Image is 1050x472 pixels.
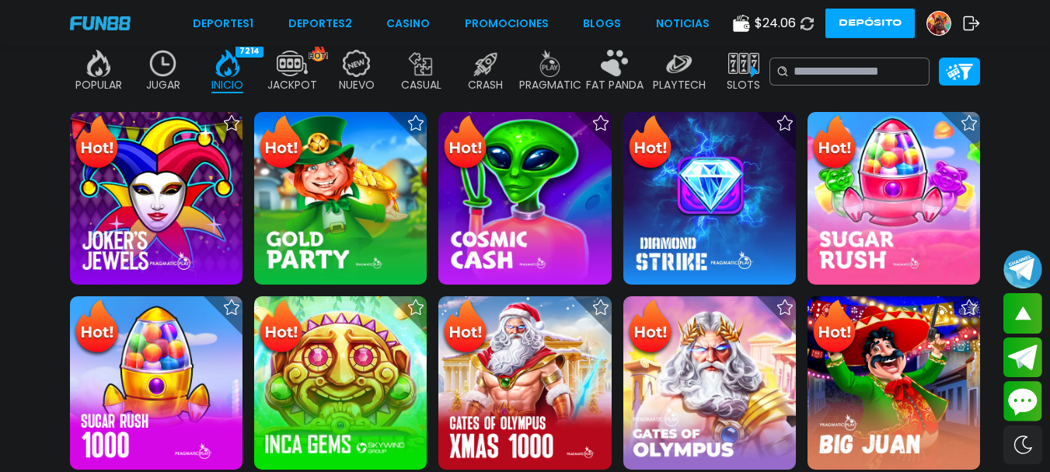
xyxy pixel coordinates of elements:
span: $ 24.06 [755,14,796,33]
img: new_off.webp [341,50,372,77]
a: Avatar [926,11,963,36]
img: Sugar Rush 1000 [70,296,242,469]
img: jackpot_off.webp [277,50,308,77]
a: Promociones [465,16,549,32]
img: Diamond Strike [623,112,796,285]
img: Company Logo [70,16,131,30]
img: Big Juan [808,296,980,469]
img: fat_panda_off.webp [599,50,630,77]
img: Hot [440,298,490,358]
img: Hot [809,298,860,358]
img: Joker's Jewels [70,112,242,285]
img: Hot [72,298,122,358]
img: casual_off.webp [406,50,437,77]
p: CASUAL [401,77,441,93]
a: NOTICIAS [656,16,710,32]
img: playtech_off.webp [664,50,695,77]
a: Deportes1 [193,16,253,32]
a: CASINO [386,16,430,32]
img: Hot [809,114,860,174]
img: home_active.webp [212,50,243,77]
a: BLOGS [583,16,621,32]
img: Gates of Olympus Xmas 1000 [438,296,611,469]
p: SLOTS [727,77,760,93]
button: Join telegram [1003,337,1042,378]
p: JACKPOT [267,77,317,93]
img: Cosmic Cash [438,112,611,285]
img: Gates of Olympus [623,296,796,469]
img: Platform Filter [946,64,973,80]
img: slots_off.webp [728,50,759,77]
img: Avatar [927,12,951,35]
img: Hot [625,114,675,174]
img: Hot [625,298,675,358]
p: CRASH [468,77,503,93]
p: FAT PANDA [586,77,644,93]
img: Inca Gems [254,296,427,469]
img: recent_off.webp [148,50,179,77]
img: Hot [256,298,306,358]
button: scroll up [1003,293,1042,334]
button: Join telegram channel [1003,249,1042,289]
p: INICIO [211,77,243,93]
div: 7214 [235,44,263,58]
button: Depósito [825,9,915,38]
p: POPULAR [75,77,122,93]
button: Contact customer service [1003,381,1042,421]
div: Switch theme [1003,425,1042,464]
img: Hot [256,114,306,174]
p: NUEVO [339,77,375,93]
img: pragmatic_off.webp [535,50,566,77]
img: Hot [72,114,122,174]
img: Gold Party [254,112,427,285]
p: PLAYTECH [653,77,706,93]
p: PRAGMATIC [519,77,581,93]
img: Sugar Rush [808,112,980,285]
a: Deportes2 [288,16,352,32]
p: JUGAR [146,77,180,93]
img: Hot [440,114,490,174]
img: popular_off.webp [83,50,114,77]
img: crash_off.webp [470,50,501,77]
